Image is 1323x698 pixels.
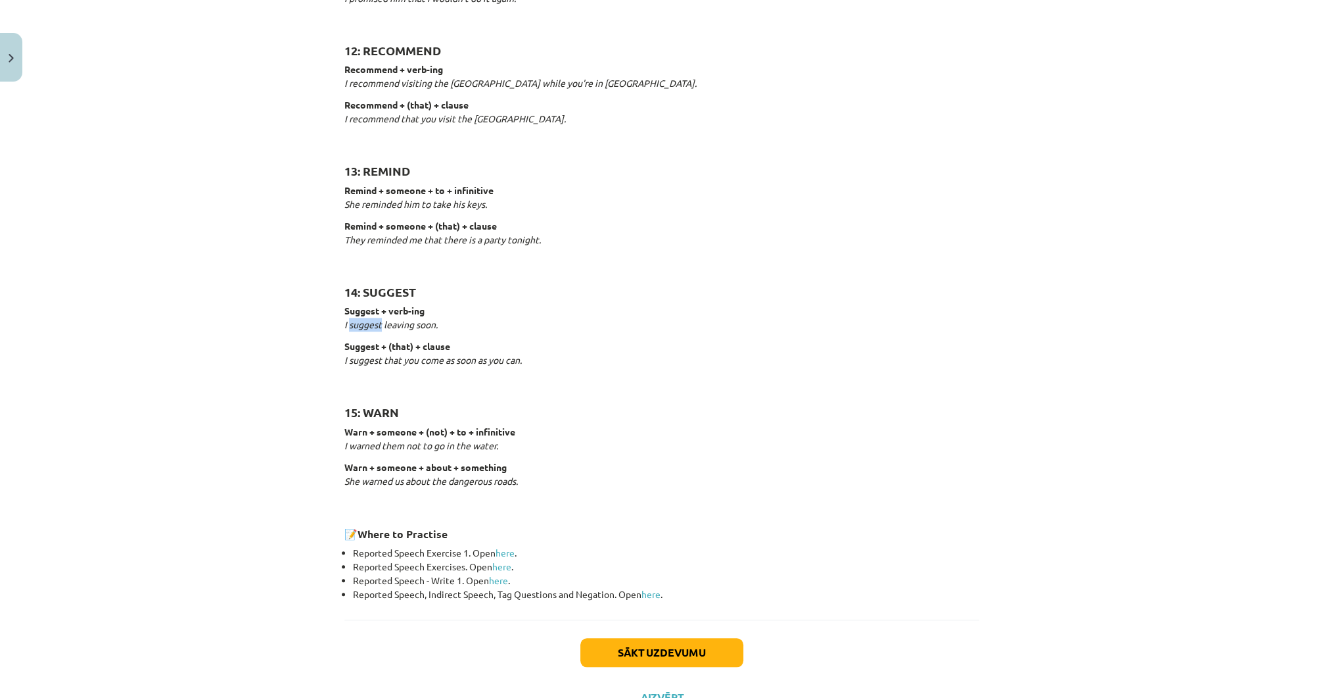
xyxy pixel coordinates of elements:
h3: 📝 [344,518,979,542]
a: here [492,561,511,572]
li: Reported Speech Exercises. Open . [353,560,979,574]
a: here [641,588,661,600]
em: I recommend that you visit the [GEOGRAPHIC_DATA]. [344,112,566,124]
strong: Remind + someone + (that) + clause [344,220,497,232]
em: They reminded me that there is a party tonight. [344,234,541,245]
strong: Recommend + (that) + clause [344,99,469,111]
strong: 12: RECOMMEND [344,43,441,58]
em: She reminded him to take his keys. [344,198,487,210]
em: I recommend visiting the [GEOGRAPHIC_DATA] while you're in [GEOGRAPHIC_DATA]. [344,77,697,89]
em: I warned them not to go in the water. [344,439,498,451]
strong: 14: SUGGEST [344,284,416,299]
a: here [489,574,508,586]
strong: Suggest + verb-ing [344,305,425,316]
li: Reported Speech, Indirect Speech, Tag Questions and Negation. Open . [353,587,979,601]
a: here [496,547,515,559]
em: I suggest leaving soon. [344,318,438,330]
strong: Warn + someone + about + something [344,461,507,473]
em: She warned us about the dangerous roads. [344,475,518,487]
strong: Where to Practise [358,527,448,541]
strong: Recommend + verb-ing [344,63,443,75]
button: Sākt uzdevumu [580,638,743,667]
li: Reported Speech Exercise 1. Open . [353,546,979,560]
strong: Suggest + (that) + clause [344,340,450,352]
strong: 13: REMIND [344,163,410,178]
li: Reported Speech - Write 1. Open . [353,574,979,587]
strong: Warn + someone + (not) + to + infinitive [344,426,515,437]
em: I suggest that you come as soon as you can. [344,354,522,366]
img: icon-close-lesson-0947bae3869378f0d4975bcd49f059093ad1ed9edebbc8119c70593378902aed.svg [9,54,14,62]
strong: 15: WARN [344,405,399,420]
strong: Remind + someone + to + infinitive [344,184,494,196]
